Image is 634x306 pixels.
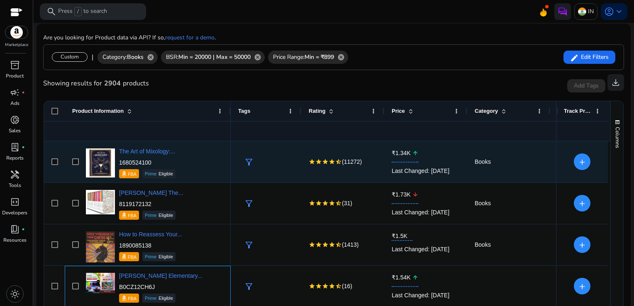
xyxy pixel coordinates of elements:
[607,74,624,91] button: download
[165,34,215,41] a: request for a demo
[329,283,335,289] mat-icon: star
[145,255,156,259] span: Prime
[273,53,334,61] span: Price Range:
[251,53,265,61] mat-icon: cancel
[392,232,412,240] span: ₹1.5K
[392,190,412,199] span: ₹1.73K
[244,199,254,209] span: filter_alt
[5,26,28,39] img: amazon.svg
[392,204,460,221] div: Last Changed: [DATE]
[119,148,175,155] a: The Art of Mixology:...
[322,241,329,248] mat-icon: star
[22,146,25,149] span: fiber_manual_record
[412,269,418,286] mat-icon: arrow_upward
[309,241,315,248] mat-icon: star
[3,236,27,244] p: Resources
[329,241,335,248] mat-icon: star
[335,158,342,165] mat-icon: star_half
[335,200,342,206] mat-icon: star_half
[10,87,20,97] span: campaign
[244,157,254,167] span: filter_alt
[119,158,176,167] p: 1680524100
[128,211,137,220] p: FBA
[611,78,621,87] span: download
[145,172,156,176] span: Prime
[52,52,88,62] div: Custom
[22,91,25,94] span: fiber_manual_record
[92,52,93,62] div: |
[322,158,329,165] mat-icon: star
[392,273,412,282] span: ₹1.54K
[315,241,322,248] mat-icon: star
[392,287,460,304] div: Last Changed: [DATE]
[2,209,27,216] p: Developers
[342,240,358,250] span: (1413)
[10,100,20,107] p: Ads
[342,281,352,291] span: (16)
[588,4,594,19] p: IN
[614,7,624,17] span: keyboard_arrow_down
[119,283,202,291] p: B0CZ12CH6J
[119,231,182,238] span: How to Reassess Your...
[392,241,460,258] div: Last Changed: [DATE]
[9,127,21,134] p: Sales
[10,224,20,234] span: book_4
[102,53,144,61] span: Category:
[178,53,251,61] b: Min = 20000 | Max = 50000
[579,53,609,61] span: Edit Filters
[570,51,579,64] mat-icon: edit
[102,78,123,88] b: 2904
[58,7,107,16] p: Press to search
[166,53,251,61] span: BSR:
[128,294,137,303] p: FBA
[574,195,590,211] button: +
[119,200,183,208] p: 8119172132
[574,236,590,253] button: +
[119,241,182,250] p: 1890085138
[574,153,590,170] button: +
[322,200,329,206] mat-icon: star
[244,282,254,291] span: filter_alt
[6,72,24,80] p: Product
[392,149,412,157] span: ₹1.34K
[119,272,202,279] a: [PERSON_NAME] Elementary...
[335,283,342,289] mat-icon: star_half
[43,33,216,42] p: Are you looking for Product data via API? If so, .
[43,78,149,88] div: Showing results for products
[475,200,491,206] span: Books
[10,170,20,180] span: handyman
[128,253,137,261] p: FBA
[9,182,21,189] p: Tools
[334,53,348,61] mat-icon: cancel
[335,241,342,248] mat-icon: star_half
[10,142,20,152] span: lab_profile
[142,252,176,261] div: Eligible
[475,108,498,114] span: Category
[614,127,621,148] span: Columns
[119,189,183,196] a: [PERSON_NAME] The...
[46,7,56,17] span: search
[578,7,586,16] img: in.svg
[145,213,156,218] span: Prime
[74,7,82,16] span: /
[5,42,28,48] p: Marketplace
[475,158,491,165] span: Books
[475,241,491,248] span: Books
[10,289,20,299] span: light_mode
[309,200,315,206] mat-icon: star
[10,115,20,125] span: donut_small
[22,228,25,231] span: fiber_manual_record
[238,108,250,114] span: Tags
[342,157,362,167] span: (11272)
[322,283,329,289] mat-icon: star
[145,296,156,301] span: Prime
[309,108,325,114] span: Rating
[412,186,418,203] mat-icon: arrow_downward
[72,108,124,114] span: Product Information
[392,108,405,114] span: Price
[604,7,614,17] span: account_circle
[563,51,615,64] button: Edit Filters
[342,198,352,208] span: (31)
[144,53,158,61] mat-icon: cancel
